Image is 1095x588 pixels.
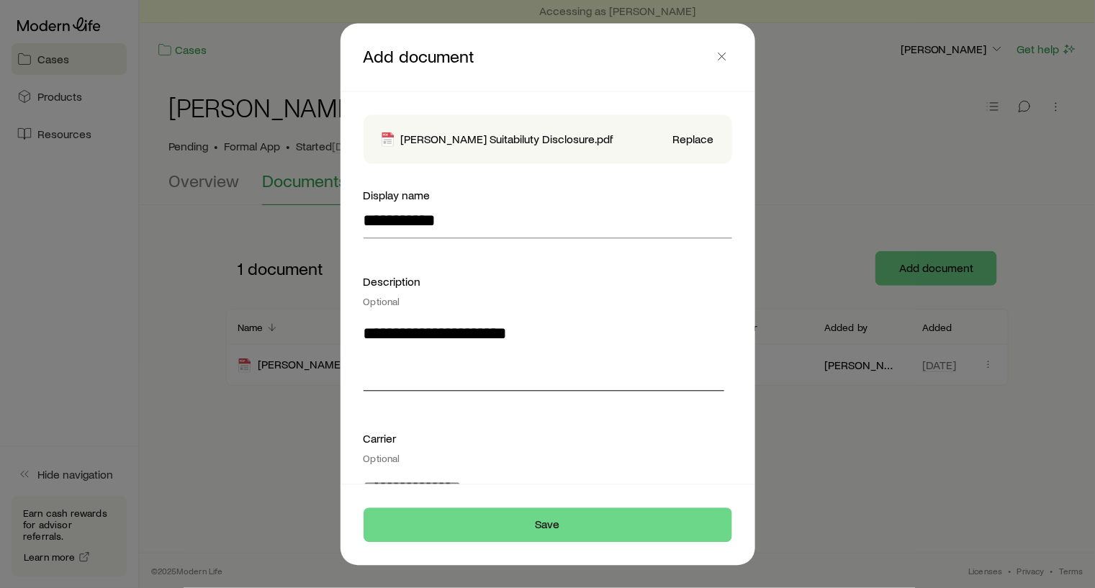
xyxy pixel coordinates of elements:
[364,46,712,68] p: Add document
[364,296,732,307] div: Optional
[401,132,613,146] p: [PERSON_NAME] Suitabiluty Disclosure.pdf
[364,186,732,204] div: Display name
[364,453,732,465] div: Optional
[364,507,732,542] button: Save
[672,132,715,146] button: Replace
[364,273,732,307] div: Description
[364,430,732,465] div: Carrier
